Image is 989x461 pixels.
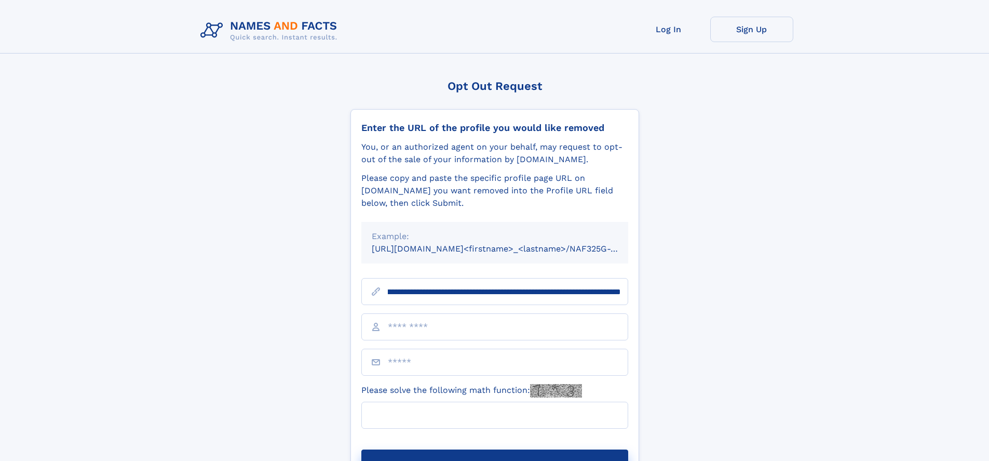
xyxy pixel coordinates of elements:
[372,244,648,254] small: [URL][DOMAIN_NAME]<firstname>_<lastname>/NAF325G-xxxxxxxx
[372,230,618,243] div: Example:
[710,17,793,42] a: Sign Up
[627,17,710,42] a: Log In
[361,384,582,398] label: Please solve the following math function:
[361,172,628,209] div: Please copy and paste the specific profile page URL on [DOMAIN_NAME] you want removed into the Pr...
[361,141,628,166] div: You, or an authorized agent on your behalf, may request to opt-out of the sale of your informatio...
[350,80,639,93] div: Opt Out Request
[361,122,628,134] div: Enter the URL of the profile you would like removed
[196,17,346,45] img: Logo Names and Facts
